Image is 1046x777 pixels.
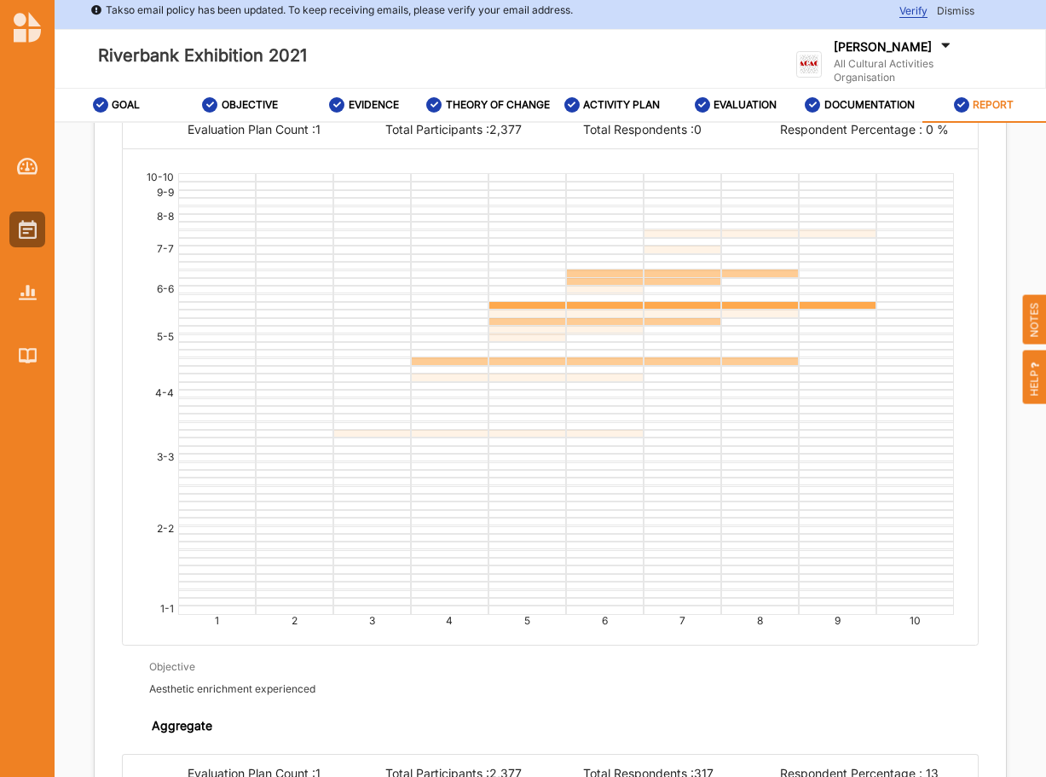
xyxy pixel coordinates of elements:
div: 5-5 [147,333,178,340]
div: Total Respondents : 0 [583,121,754,138]
img: Activities [19,220,37,239]
div: 6-6 [147,285,178,293]
span: Verify [899,4,928,18]
a: Activities [9,212,45,247]
div: Total Participants : 2,377 [385,121,556,138]
div: 9 [799,612,876,620]
div: 8 [721,612,799,620]
label: ACTIVITY PLAN [583,98,660,112]
div: 3 [333,612,411,620]
p: Aesthetic enrichment experienced [149,681,538,696]
div: 10 [876,612,954,620]
div: 10-10 [147,173,178,181]
label: Riverbank Exhibition 2021 [98,42,307,70]
label: OBJECTIVE [222,98,278,112]
img: logo [14,12,41,43]
a: Dashboard [9,148,45,184]
div: 9-9 [147,189,178,197]
img: logo [796,51,823,78]
div: 8-8 [147,213,178,221]
div: 7 [644,612,721,620]
div: Respondent Percentage : 0 % [780,121,951,138]
a: Library [9,338,45,374]
div: 3-3 [147,453,178,461]
div: Aggregate [122,704,979,734]
div: 6 [566,612,644,620]
div: 7-7 [147,245,178,252]
div: 4 [411,612,488,620]
span: Dismiss [937,4,974,17]
label: [PERSON_NAME] [834,39,932,55]
label: EVALUATION [714,98,777,112]
label: EVIDENCE [349,98,399,112]
img: Dashboard [17,158,38,175]
label: THEORY OF CHANGE [446,98,550,112]
div: 1 [178,612,256,620]
div: 4-4 [147,389,178,397]
label: REPORT [973,98,1014,112]
label: All Cultural Activities Organisation [834,57,997,84]
div: Takso email policy has been updated. To keep receiving emails, please verify your email address. [90,2,573,19]
label: DOCUMENTATION [824,98,915,112]
img: Reports [19,285,37,299]
img: Library [19,348,37,362]
div: 2-2 [147,525,178,532]
div: 2 [256,612,333,620]
div: 1-1 [147,605,178,612]
div: Evaluation Plan Count : 1 [188,121,358,138]
label: GOAL [112,98,140,112]
a: Reports [9,275,45,310]
label: Objective [149,658,195,676]
div: 5 [488,612,566,620]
